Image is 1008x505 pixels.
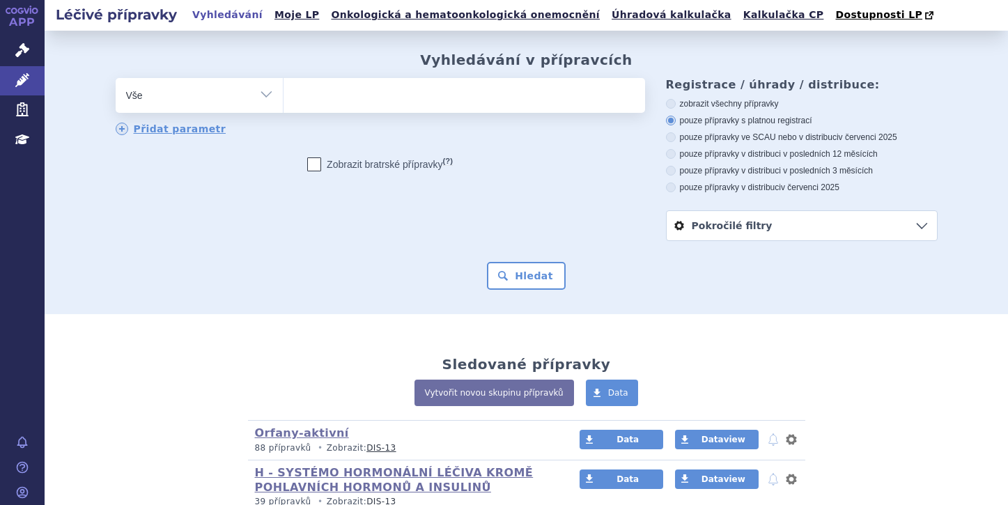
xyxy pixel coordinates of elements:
[784,431,798,448] button: nastavení
[784,471,798,488] button: nastavení
[839,132,897,142] span: v červenci 2025
[45,5,188,24] h2: Léčivé přípravky
[307,157,453,171] label: Zobrazit bratrské přípravky
[580,430,663,449] a: Data
[487,262,566,290] button: Hledat
[314,442,327,454] i: •
[675,430,759,449] a: Dataview
[739,6,828,24] a: Kalkulačka CP
[617,435,639,444] span: Data
[255,443,311,453] span: 88 přípravků
[701,435,745,444] span: Dataview
[327,6,604,24] a: Onkologická a hematoonkologická onemocnění
[835,9,922,20] span: Dostupnosti LP
[781,182,839,192] span: v červenci 2025
[666,115,938,126] label: pouze přípravky s platnou registrací
[580,469,663,489] a: Data
[617,474,639,484] span: Data
[666,182,938,193] label: pouze přípravky v distribuci
[666,148,938,160] label: pouze přípravky v distribuci v posledních 12 měsících
[270,6,323,24] a: Moje LP
[766,471,780,488] button: notifikace
[116,123,226,135] a: Přidat parametr
[188,6,267,24] a: Vyhledávání
[608,388,628,398] span: Data
[255,466,534,494] a: H - SYSTÉMO HORMONÁLNÍ LÉČIVA KROMĚ POHLAVNÍCH HORMONŮ A INSULINŮ
[667,211,937,240] a: Pokročilé filtry
[442,356,611,373] h2: Sledované přípravky
[255,426,349,440] a: Orfany-aktivní
[586,380,639,406] a: Data
[666,165,938,176] label: pouze přípravky v distribuci v posledních 3 měsících
[666,78,938,91] h3: Registrace / úhrady / distribuce:
[831,6,940,25] a: Dostupnosti LP
[701,474,745,484] span: Dataview
[666,132,938,143] label: pouze přípravky ve SCAU nebo v distribuci
[414,380,574,406] a: Vytvořit novou skupinu přípravků
[255,442,554,454] p: Zobrazit:
[766,431,780,448] button: notifikace
[607,6,736,24] a: Úhradová kalkulačka
[443,157,453,166] abbr: (?)
[366,443,396,453] a: DIS-13
[666,98,938,109] label: zobrazit všechny přípravky
[675,469,759,489] a: Dataview
[420,52,633,68] h2: Vyhledávání v přípravcích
